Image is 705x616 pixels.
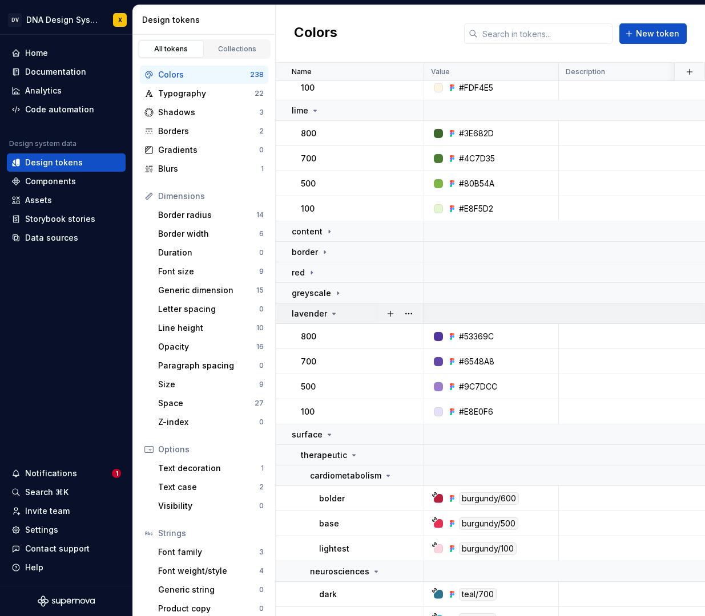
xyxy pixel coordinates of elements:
[140,84,268,103] a: Typography22
[154,497,268,515] a: Visibility0
[158,603,259,614] div: Product copy
[158,398,255,409] div: Space
[25,194,52,206] div: Assets
[301,128,316,139] p: 800
[7,172,126,191] a: Components
[459,128,494,139] div: #3E682D
[7,464,126,483] button: Notifications1
[158,444,264,455] div: Options
[259,127,264,136] div: 2
[294,23,337,44] h2: Colors
[259,108,264,117] div: 3
[154,244,268,262] a: Duration0
[319,493,345,504] p: bolder
[154,338,268,356] a: Opacity16
[25,66,86,78] div: Documentation
[292,246,318,258] p: border
[154,262,268,281] a: Font size9
[143,44,200,54] div: All tokens
[259,267,264,276] div: 9
[26,14,99,26] div: DNA Design System
[255,399,264,408] div: 27
[158,163,261,175] div: Blurs
[154,459,268,477] a: Text decoration1
[25,543,90,554] div: Contact support
[25,47,48,59] div: Home
[7,44,126,62] a: Home
[158,285,256,296] div: Generic dimension
[25,524,58,536] div: Settings
[292,287,331,299] p: greyscale
[459,492,519,505] div: burgundy/600
[158,107,259,118] div: Shadows
[158,191,264,202] div: Dimensions
[158,88,255,99] div: Typography
[261,164,264,173] div: 1
[259,501,264,510] div: 0
[459,588,497,601] div: teal/700
[142,14,271,26] div: Design tokens
[459,331,494,342] div: #53369C
[259,604,264,613] div: 0
[154,356,268,375] a: Paragraph spacing0
[158,341,256,352] div: Opacity
[25,176,76,187] div: Components
[259,585,264,594] div: 0
[209,44,266,54] div: Collections
[140,66,268,84] a: Colors238
[7,540,126,558] button: Contact support
[158,565,259,577] div: Font weight/style
[7,483,126,501] button: Search ⌘K
[9,139,76,148] div: Design system data
[259,566,264,576] div: 4
[261,464,264,473] div: 1
[459,356,494,367] div: #6548A8
[158,584,259,595] div: Generic string
[459,203,493,214] div: #E8F5D2
[38,595,95,607] svg: Supernova Logo
[292,105,308,116] p: lime
[25,85,62,96] div: Analytics
[158,247,259,258] div: Duration
[154,394,268,412] a: Space27
[25,213,95,225] div: Storybook stories
[154,562,268,580] a: Font weight/style4
[8,13,22,27] div: DV
[301,153,316,164] p: 700
[7,100,126,119] a: Code automation
[158,379,259,390] div: Size
[7,63,126,81] a: Documentation
[310,566,369,577] p: neurosciences
[158,528,264,539] div: Strings
[7,502,126,520] a: Invite team
[459,542,517,555] div: burgundy/100
[478,23,613,44] input: Search in tokens...
[255,89,264,98] div: 22
[566,67,605,76] p: Description
[7,521,126,539] a: Settings
[301,203,315,214] p: 100
[140,103,268,121] a: Shadows3
[25,104,94,115] div: Code automation
[118,15,122,25] div: X
[301,178,316,189] p: 500
[310,470,381,481] p: cardiometabolism
[259,418,264,427] div: 0
[112,469,121,478] span: 1
[158,360,259,371] div: Paragraph spacing
[154,281,268,299] a: Generic dimension15
[319,589,337,600] p: dark
[301,356,316,367] p: 700
[459,381,497,392] div: #9C7DCC
[292,429,323,440] p: surface
[154,225,268,243] a: Border width6
[25,505,70,517] div: Invite team
[319,518,339,529] p: base
[459,82,493,94] div: #FDF4E5
[259,361,264,370] div: 0
[25,157,83,168] div: Design tokens
[301,381,316,392] p: 500
[292,67,312,76] p: Name
[259,548,264,557] div: 3
[140,122,268,140] a: Borders2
